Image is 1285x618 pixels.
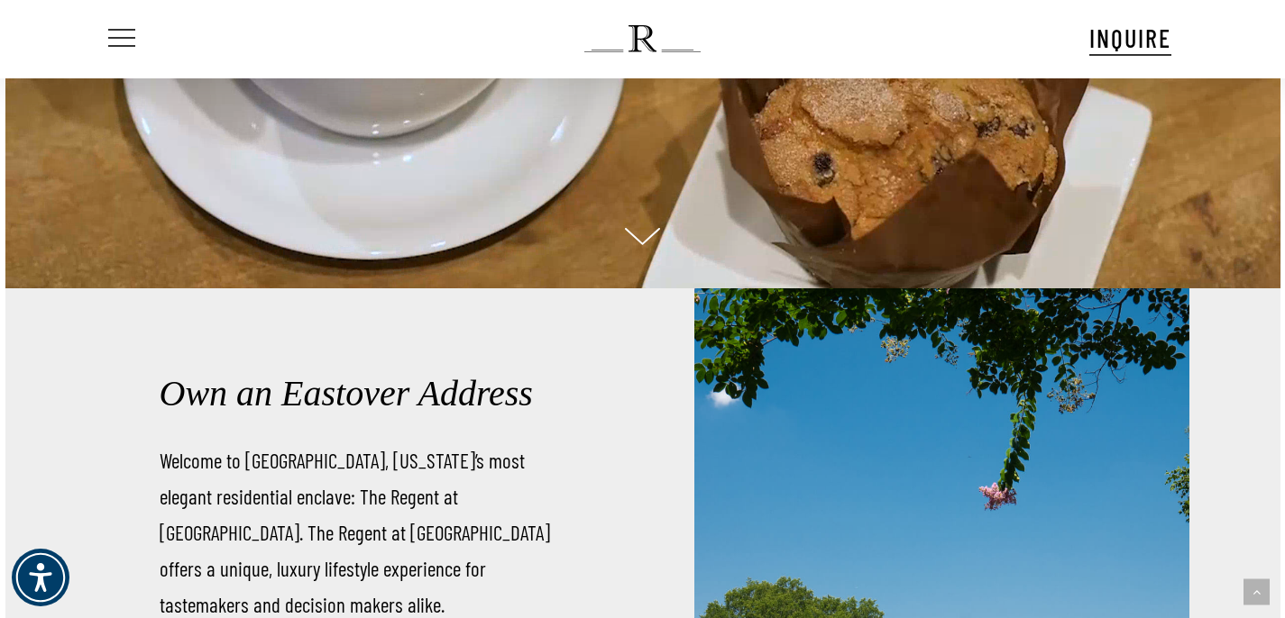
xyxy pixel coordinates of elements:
[1089,23,1171,53] span: INQUIRE
[12,549,69,606] div: Accessibility Menu
[1089,21,1171,56] a: INQUIRE
[1244,579,1270,605] a: Back to top
[160,367,579,421] h2: Own an Eastover Address
[584,25,701,52] img: The Regent
[105,30,135,49] a: Navigation Menu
